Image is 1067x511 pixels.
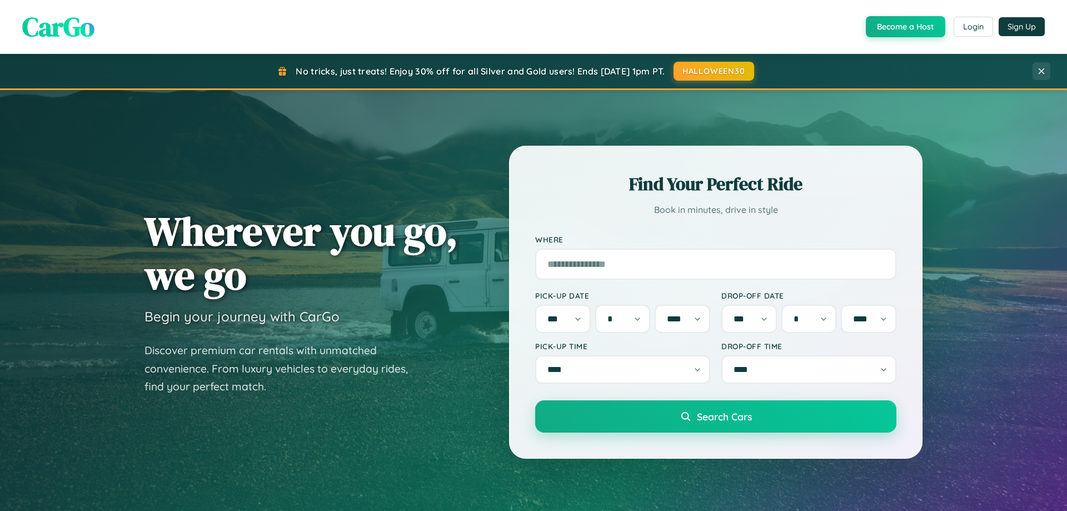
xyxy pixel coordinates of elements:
[144,341,422,396] p: Discover premium car rentals with unmatched convenience. From luxury vehicles to everyday rides, ...
[535,202,896,218] p: Book in minutes, drive in style
[535,341,710,351] label: Pick-up Time
[535,400,896,433] button: Search Cars
[721,341,896,351] label: Drop-off Time
[535,172,896,196] h2: Find Your Perfect Ride
[999,17,1045,36] button: Sign Up
[22,8,94,45] span: CarGo
[721,291,896,300] label: Drop-off Date
[144,308,340,325] h3: Begin your journey with CarGo
[144,209,458,297] h1: Wherever you go, we go
[535,235,896,244] label: Where
[697,410,752,423] span: Search Cars
[954,17,993,37] button: Login
[674,62,754,81] button: HALLOWEEN30
[866,16,945,37] button: Become a Host
[535,291,710,300] label: Pick-up Date
[296,66,665,77] span: No tricks, just treats! Enjoy 30% off for all Silver and Gold users! Ends [DATE] 1pm PT.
